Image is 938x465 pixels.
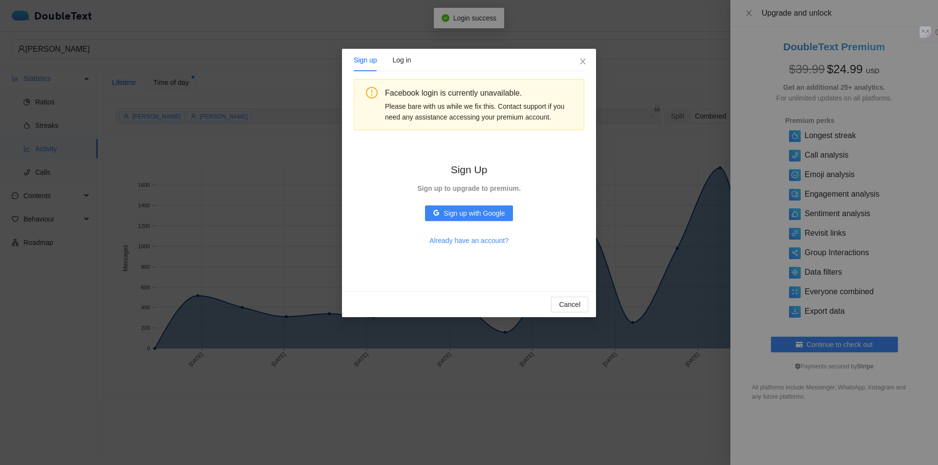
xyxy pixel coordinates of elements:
[425,205,512,221] button: googleSign up with Google
[417,184,521,192] strong: Sign up to upgrade to premium.
[385,101,576,122] div: Please bare with us while we fix this. Contact support if you need any assistance accessing your ...
[433,209,440,217] span: google
[444,208,505,219] span: Sign up with Google
[354,55,377,65] div: Sign up
[385,87,576,99] div: Facebook login is currently unavailable.
[559,299,580,310] span: Cancel
[417,162,521,178] h2: Sign Up
[422,233,516,248] button: Already have an account?
[579,58,587,65] span: close
[392,55,411,65] div: Log in
[551,297,588,312] button: Cancel
[570,49,596,75] button: Close
[429,235,509,246] span: Already have an account?
[366,87,378,99] span: exclamation-circle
